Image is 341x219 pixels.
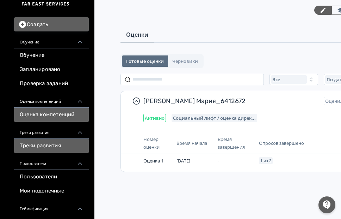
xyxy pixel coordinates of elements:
button: Создать [14,17,89,31]
span: Все [272,77,280,82]
span: Время завершения [218,136,245,150]
button: Все [269,74,318,85]
div: Пользователи [14,153,89,170]
span: Социальный лифт / оценка директора магазина [173,115,256,121]
a: Обучение [14,48,89,63]
div: Оценка компетенций [14,91,89,108]
span: Активно [145,115,165,121]
div: Геймификация [14,198,89,215]
a: Треки развития [14,139,89,153]
td: - [215,154,256,167]
span: Номер оценки [143,136,160,150]
span: Опросов завершено [259,140,304,146]
div: Треки развития [14,122,89,139]
a: Проверка заданий [14,77,89,91]
span: Оценки [126,30,148,39]
a: Оценка компетенций [14,108,89,122]
span: Время начала [176,140,207,146]
a: Запланировано [14,63,89,77]
span: [PERSON_NAME] Мария_6412672 [143,97,318,105]
button: Готовые оценки [122,55,168,67]
div: Обучение [14,31,89,48]
span: 1 из 2 [260,159,271,163]
span: Оценка 1 [143,158,163,164]
a: Мои подопечные [14,184,89,198]
span: Готовые оценки [126,58,164,64]
span: [DATE] [176,158,190,164]
span: Черновики [172,58,198,64]
button: Черновики [168,55,202,67]
a: Пользователи [14,170,89,184]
